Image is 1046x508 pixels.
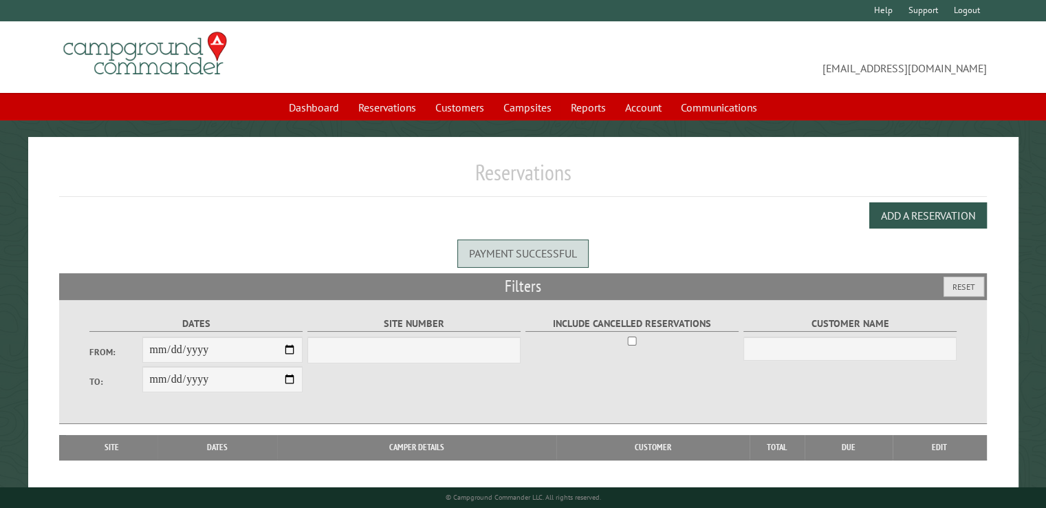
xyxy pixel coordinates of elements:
[59,159,987,197] h1: Reservations
[869,202,987,229] button: Add a Reservation
[457,240,589,267] div: Payment successful
[307,316,521,332] label: Site Number
[157,435,277,460] th: Dates
[350,94,424,120] a: Reservations
[556,435,750,460] th: Customer
[89,346,143,359] label: From:
[750,435,805,460] th: Total
[59,27,231,81] img: Campground Commander
[277,435,556,460] th: Camper Details
[523,38,987,76] span: [EMAIL_ADDRESS][DOMAIN_NAME]
[617,94,670,120] a: Account
[944,277,984,297] button: Reset
[893,435,987,460] th: Edit
[66,435,157,460] th: Site
[805,435,893,460] th: Due
[446,493,601,502] small: © Campground Commander LLC. All rights reserved.
[743,316,957,332] label: Customer Name
[59,273,987,299] h2: Filters
[525,316,739,332] label: Include Cancelled Reservations
[89,375,143,388] label: To:
[673,94,765,120] a: Communications
[495,94,560,120] a: Campsites
[563,94,614,120] a: Reports
[281,94,347,120] a: Dashboard
[427,94,492,120] a: Customers
[89,316,303,332] label: Dates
